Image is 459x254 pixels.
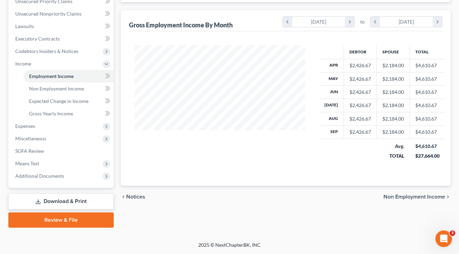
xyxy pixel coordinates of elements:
th: Spouse [377,45,410,59]
span: Expected Change in Income [29,98,88,104]
div: Avg. [382,143,404,150]
div: $2,184.00 [382,62,404,69]
i: chevron_left [371,17,380,27]
span: 3 [450,230,455,236]
div: $2,184.00 [382,76,404,82]
div: $2,184.00 [382,102,404,109]
div: $27,664.00 [415,152,440,159]
div: $2,426.67 [349,115,371,122]
i: chevron_right [445,194,451,200]
a: SOFA Review [10,145,114,157]
div: $2,426.67 [349,129,371,135]
div: $2,426.67 [349,102,371,109]
div: [DATE] [292,17,345,27]
div: $2,426.67 [349,62,371,69]
iframe: Intercom live chat [435,230,452,247]
td: $4,610.67 [410,99,445,112]
th: Total [410,45,445,59]
span: Additional Documents [15,173,64,179]
a: Non Employment Income [24,82,114,95]
th: [DATE] [319,99,344,112]
span: Gross Yearly Income [29,111,73,116]
span: Unsecured Nonpriority Claims [15,11,81,17]
div: [DATE] [380,17,433,27]
a: Employment Income [24,70,114,82]
span: SOFA Review [15,148,44,154]
div: $2,426.67 [349,89,371,96]
a: Lawsuits [10,20,114,33]
span: Non Employment Income [29,86,84,91]
span: Executory Contracts [15,36,60,42]
a: Review & File [8,212,114,228]
div: $2,184.00 [382,89,404,96]
div: $2,184.00 [382,115,404,122]
div: $4,610.67 [415,143,440,150]
button: chevron_left Notices [121,194,145,200]
i: chevron_left [121,194,126,200]
a: Download & Print [8,193,114,210]
a: Gross Yearly Income [24,107,114,120]
span: Miscellaneous [15,135,46,141]
span: Expenses [15,123,35,129]
span: Codebtors Insiders & Notices [15,48,78,54]
span: Notices [126,194,145,200]
i: chevron_right [345,17,354,27]
td: $4,610.67 [410,59,445,72]
div: 2025 © NextChapterBK, INC [32,242,427,254]
td: $4,610.67 [410,125,445,139]
a: Expected Change in Income [24,95,114,107]
span: Employment Income [29,73,73,79]
span: Lawsuits [15,23,34,29]
i: chevron_right [433,17,442,27]
div: $2,184.00 [382,129,404,135]
td: $4,610.67 [410,86,445,99]
th: Sep [319,125,344,139]
span: Means Test [15,160,39,166]
a: Unsecured Nonpriority Claims [10,8,114,20]
span: Income [15,61,31,67]
button: Non Employment Income chevron_right [383,194,451,200]
th: May [319,72,344,85]
th: Jun [319,86,344,99]
i: chevron_left [283,17,292,27]
span: Non Employment Income [383,194,445,200]
div: $2,426.67 [349,76,371,82]
td: $4,610.67 [410,72,445,85]
a: Executory Contracts [10,33,114,45]
th: Debtor [344,45,377,59]
th: Apr [319,59,344,72]
div: Gross Employment Income By Month [129,21,233,29]
span: to [360,18,365,25]
td: $4,610.67 [410,112,445,125]
th: Aug [319,112,344,125]
div: TOTAL [382,152,404,159]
